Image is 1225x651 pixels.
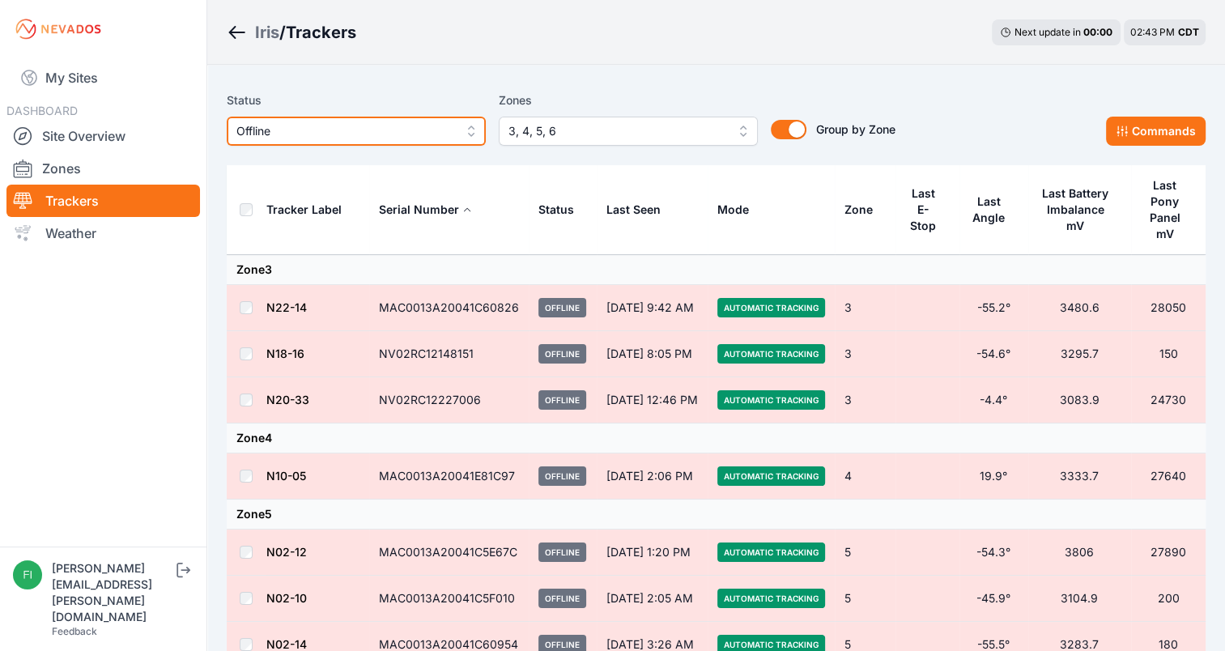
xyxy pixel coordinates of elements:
[266,300,307,314] a: N22-14
[597,285,708,331] td: [DATE] 9:42 AM
[1028,285,1131,331] td: 3480.6
[1131,576,1206,622] td: 200
[266,347,304,360] a: N18-16
[1131,530,1206,576] td: 27890
[1131,331,1206,377] td: 150
[538,542,586,562] span: Offline
[227,11,356,53] nav: Breadcrumb
[835,331,895,377] td: 3
[266,202,342,218] div: Tracker Label
[369,285,529,331] td: MAC0013A20041C60826
[969,194,1009,226] div: Last Angle
[369,530,529,576] td: MAC0013A20041C5E67C
[538,190,587,229] button: Status
[597,331,708,377] td: [DATE] 8:05 PM
[905,185,941,234] div: Last E-Stop
[844,190,886,229] button: Zone
[369,453,529,500] td: MAC0013A20041E81C97
[6,120,200,152] a: Site Overview
[538,202,574,218] div: Status
[835,285,895,331] td: 3
[717,202,749,218] div: Mode
[6,104,78,117] span: DASHBOARD
[379,190,472,229] button: Serial Number
[6,217,200,249] a: Weather
[959,530,1028,576] td: -54.3°
[597,576,708,622] td: [DATE] 2:05 AM
[959,377,1028,423] td: -4.4°
[369,331,529,377] td: NV02RC12148151
[538,466,586,486] span: Offline
[266,393,309,406] a: N20-33
[227,117,486,146] button: Offline
[369,576,529,622] td: MAC0013A20041C5F010
[717,390,825,410] span: Automatic Tracking
[844,202,873,218] div: Zone
[227,255,1206,285] td: Zone 3
[236,121,453,141] span: Offline
[266,637,307,651] a: N02-14
[6,58,200,97] a: My Sites
[969,182,1019,237] button: Last Angle
[1038,174,1121,245] button: Last Battery Imbalance mV
[959,576,1028,622] td: -45.9°
[816,122,895,136] span: Group by Zone
[1028,453,1131,500] td: 3333.7
[1028,530,1131,576] td: 3806
[717,466,825,486] span: Automatic Tracking
[835,530,895,576] td: 5
[52,560,173,625] div: [PERSON_NAME][EMAIL_ADDRESS][PERSON_NAME][DOMAIN_NAME]
[369,377,529,423] td: NV02RC12227006
[227,91,486,110] label: Status
[538,298,586,317] span: Offline
[835,576,895,622] td: 5
[1131,377,1206,423] td: 24730
[499,117,758,146] button: 3, 4, 5, 6
[1141,166,1196,253] button: Last Pony Panel mV
[1178,26,1199,38] span: CDT
[13,16,104,42] img: Nevados
[266,469,306,483] a: N10-05
[717,298,825,317] span: Automatic Tracking
[959,331,1028,377] td: -54.6°
[959,285,1028,331] td: -55.2°
[266,190,355,229] button: Tracker Label
[1038,185,1113,234] div: Last Battery Imbalance mV
[717,542,825,562] span: Automatic Tracking
[227,500,1206,530] td: Zone 5
[538,344,586,364] span: Offline
[1014,26,1081,38] span: Next update in
[379,202,459,218] div: Serial Number
[1083,26,1112,39] div: 00 : 00
[6,152,200,185] a: Zones
[266,591,307,605] a: N02-10
[538,390,586,410] span: Offline
[1131,453,1206,500] td: 27640
[1028,576,1131,622] td: 3104.9
[959,453,1028,500] td: 19.9°
[13,560,42,589] img: fidel.lopez@prim.com
[1141,177,1189,242] div: Last Pony Panel mV
[905,174,950,245] button: Last E-Stop
[606,190,698,229] div: Last Seen
[717,190,762,229] button: Mode
[835,453,895,500] td: 4
[538,589,586,608] span: Offline
[597,530,708,576] td: [DATE] 1:20 PM
[499,91,758,110] label: Zones
[279,21,286,44] span: /
[1028,377,1131,423] td: 3083.9
[1131,285,1206,331] td: 28050
[835,377,895,423] td: 3
[1028,331,1131,377] td: 3295.7
[227,423,1206,453] td: Zone 4
[286,21,356,44] h3: Trackers
[266,545,307,559] a: N02-12
[717,589,825,608] span: Automatic Tracking
[6,185,200,217] a: Trackers
[717,344,825,364] span: Automatic Tracking
[255,21,279,44] a: Iris
[1130,26,1175,38] span: 02:43 PM
[597,453,708,500] td: [DATE] 2:06 PM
